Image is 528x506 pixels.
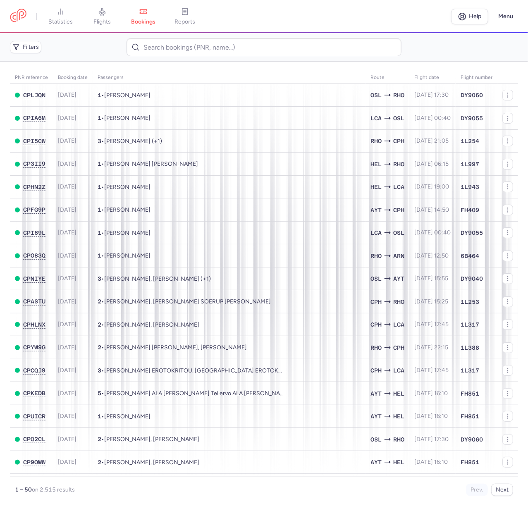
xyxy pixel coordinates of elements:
span: CPH [370,297,382,306]
span: HEL [370,160,382,169]
span: 5 [98,390,101,396]
span: [DATE] [58,229,76,236]
span: DY9060 [461,91,483,99]
span: ARN [393,251,404,260]
span: AYT [370,458,382,467]
span: • [98,344,247,351]
span: Vivian NABLSSI [104,252,151,259]
span: 1 [98,115,101,121]
span: RHO [370,251,382,260]
a: flights [81,7,123,26]
span: on 2,515 results [32,486,75,493]
span: CPKEDB [23,390,45,396]
span: 1L317 [461,366,479,375]
span: 1L317 [461,320,479,329]
a: CitizenPlane red outlined logo [10,9,26,24]
span: [DATE] [58,252,76,259]
span: CPHN2Z [23,184,45,190]
input: Search bookings (PNR, name...) [127,38,402,56]
span: • [98,367,284,374]
span: Helvi Ella Maria MAKKONEN [104,160,198,167]
span: 3 [98,138,101,144]
span: Asala SABIA, Ranin HAMMUD, Rim HAMMUD [104,138,162,145]
span: RHO [393,435,404,444]
span: flights [93,18,111,26]
span: • [98,321,199,328]
span: 1L254 [461,137,479,145]
span: 2 [98,321,101,328]
th: Passengers [93,72,366,84]
span: [DATE] 15:25 [414,298,448,305]
span: [DATE] 14:50 [414,206,449,213]
span: FH851 [461,458,479,466]
span: RHO [370,136,382,146]
span: • [98,184,151,191]
span: John Buhl SOERUP, Helle Buhl SOERUP ANDERSEN [104,298,271,305]
span: LCA [393,366,404,375]
button: CPASTU [23,298,45,305]
span: 1 [98,229,101,236]
span: LCA [370,228,382,237]
span: CP9OWW [23,459,45,465]
span: 2 [98,298,101,305]
a: Help [451,9,488,24]
span: • [98,459,199,466]
span: • [98,252,151,259]
span: [DATE] [58,91,76,98]
button: Filters [10,41,41,53]
a: statistics [40,7,81,26]
button: CPKEDB [23,390,45,397]
span: Inger Carin ERIKSON, Hakon ERIKSON, Sverre ERIKSON [104,275,211,282]
button: CPCQJ9 [23,367,45,374]
span: 3 [98,275,101,282]
span: • [98,115,151,122]
span: • [98,413,151,420]
span: 3 [98,367,101,374]
span: Viacheslav VOLKOTRUB, Iryna VOLKOTRUB [104,321,199,328]
span: [DATE] 21:05 [414,137,449,144]
span: [DATE] 12:50 [414,252,449,259]
th: flight date [409,72,456,84]
span: [DATE] 16:10 [414,413,448,420]
span: Stinne FINNE [104,206,151,213]
span: • [98,298,271,305]
button: CP3II9 [23,160,45,167]
span: 1L253 [461,298,479,306]
span: CPYW9G [23,344,45,351]
span: [DATE] [58,206,76,213]
button: CPI69L [23,229,45,236]
span: CPH [393,343,404,352]
button: CPFG9P [23,206,45,213]
span: [DATE] [58,413,76,420]
span: LCA [393,320,404,329]
span: [DATE] [58,344,76,351]
span: [DATE] [58,137,76,144]
span: bookings [131,18,156,26]
span: 1 [98,92,101,98]
button: CPHLNX [23,321,45,328]
span: statistics [49,18,73,26]
span: Pauli Juhani ALA KETURI, Kirsti Tellervo ALA KETURI, Jonna Carita SAVONNIEMI, Pasi Petteri SAVONN... [104,390,303,397]
span: reports [174,18,195,26]
span: LCA [393,182,404,191]
span: Tony ERIKSEN, Linn HANSEN [104,436,199,443]
button: CP9OWW [23,459,45,466]
span: CPH [393,136,404,146]
strong: 1 – 50 [15,486,32,493]
span: HEL [393,458,404,467]
button: CPNIYE [23,275,45,282]
span: Erik WIGG [104,184,151,191]
span: [DATE] [58,458,76,465]
span: OSL [370,91,382,100]
span: • [98,436,199,443]
span: CPUICR [23,413,45,420]
span: 6B464 [461,252,479,260]
span: • [98,92,151,99]
span: OSL [393,228,404,237]
span: • [98,138,162,145]
span: RHO [370,343,382,352]
span: RHO [393,297,404,306]
th: Flight number [456,72,497,84]
span: FH409 [461,206,479,214]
